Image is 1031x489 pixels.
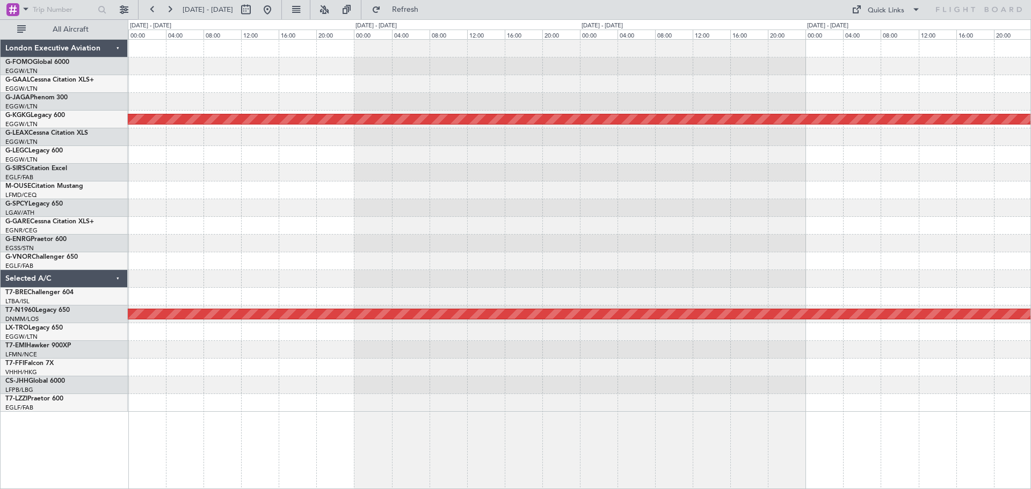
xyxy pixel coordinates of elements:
a: T7-EMIHawker 900XP [5,342,71,349]
div: 04:00 [618,30,655,39]
span: Refresh [383,6,428,13]
a: G-FOMOGlobal 6000 [5,59,69,65]
a: LTBA/ISL [5,297,30,305]
div: 20:00 [316,30,354,39]
a: LFPB/LBG [5,386,33,394]
div: 12:00 [467,30,505,39]
span: G-LEAX [5,130,28,136]
div: 12:00 [241,30,279,39]
span: G-LEGC [5,148,28,154]
div: 00:00 [354,30,391,39]
a: EGLF/FAB [5,404,33,412]
span: G-FOMO [5,59,33,65]
a: EGNR/CEG [5,227,38,235]
a: G-JAGAPhenom 300 [5,94,68,101]
span: G-KGKG [5,112,31,119]
div: 00:00 [805,30,843,39]
div: 20:00 [542,30,580,39]
a: EGLF/FAB [5,262,33,270]
a: G-LEGCLegacy 600 [5,148,63,154]
a: G-VNORChallenger 650 [5,254,78,260]
a: T7-BREChallenger 604 [5,289,74,296]
span: T7-BRE [5,289,27,296]
a: EGSS/STN [5,244,34,252]
a: T7-N1960Legacy 650 [5,307,70,313]
div: [DATE] - [DATE] [355,21,397,31]
div: [DATE] - [DATE] [807,21,848,31]
div: 00:00 [128,30,166,39]
div: 16:00 [956,30,994,39]
a: G-SIRSCitation Excel [5,165,67,172]
span: T7-EMI [5,342,26,349]
div: 00:00 [580,30,618,39]
div: 04:00 [843,30,881,39]
a: DNMM/LOS [5,315,39,323]
a: EGGW/LTN [5,103,38,111]
span: G-VNOR [5,254,32,260]
a: CS-JHHGlobal 6000 [5,378,65,384]
div: 16:00 [730,30,768,39]
a: LFMN/NCE [5,351,37,359]
span: CS-JHH [5,378,28,384]
a: G-KGKGLegacy 600 [5,112,65,119]
span: T7-N1960 [5,307,35,313]
div: 12:00 [693,30,730,39]
a: G-LEAXCessna Citation XLS [5,130,88,136]
div: 20:00 [768,30,805,39]
a: VHHH/HKG [5,368,37,376]
button: All Aircraft [12,21,117,38]
a: M-OUSECitation Mustang [5,183,83,189]
div: [DATE] - [DATE] [582,21,623,31]
a: T7-FFIFalcon 7X [5,360,54,367]
div: 08:00 [655,30,693,39]
span: G-ENRG [5,236,31,243]
div: 16:00 [505,30,542,39]
div: 12:00 [919,30,956,39]
div: 08:00 [430,30,467,39]
a: LFMD/CEQ [5,191,37,199]
a: G-GAALCessna Citation XLS+ [5,77,94,83]
a: EGGW/LTN [5,138,38,146]
span: G-GAAL [5,77,30,83]
span: G-SPCY [5,201,28,207]
button: Refresh [367,1,431,18]
a: EGLF/FAB [5,173,33,181]
span: T7-FFI [5,360,24,367]
a: G-ENRGPraetor 600 [5,236,67,243]
div: [DATE] - [DATE] [130,21,171,31]
span: G-SIRS [5,165,26,172]
a: EGGW/LTN [5,67,38,75]
span: M-OUSE [5,183,31,189]
div: 04:00 [392,30,430,39]
div: 08:00 [204,30,241,39]
span: T7-LZZI [5,396,27,402]
button: Quick Links [846,1,926,18]
a: EGGW/LTN [5,85,38,93]
span: G-GARE [5,218,30,225]
span: All Aircraft [28,26,113,33]
div: 08:00 [881,30,918,39]
a: T7-LZZIPraetor 600 [5,396,63,402]
a: EGGW/LTN [5,333,38,341]
span: [DATE] - [DATE] [183,5,233,14]
div: 04:00 [166,30,204,39]
a: EGGW/LTN [5,156,38,164]
div: 16:00 [279,30,316,39]
a: EGGW/LTN [5,120,38,128]
span: LX-TRO [5,325,28,331]
input: Trip Number [33,2,95,18]
a: G-GARECessna Citation XLS+ [5,218,94,225]
a: G-SPCYLegacy 650 [5,201,63,207]
div: Quick Links [868,5,904,16]
a: LX-TROLegacy 650 [5,325,63,331]
a: LGAV/ATH [5,209,34,217]
span: G-JAGA [5,94,30,101]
